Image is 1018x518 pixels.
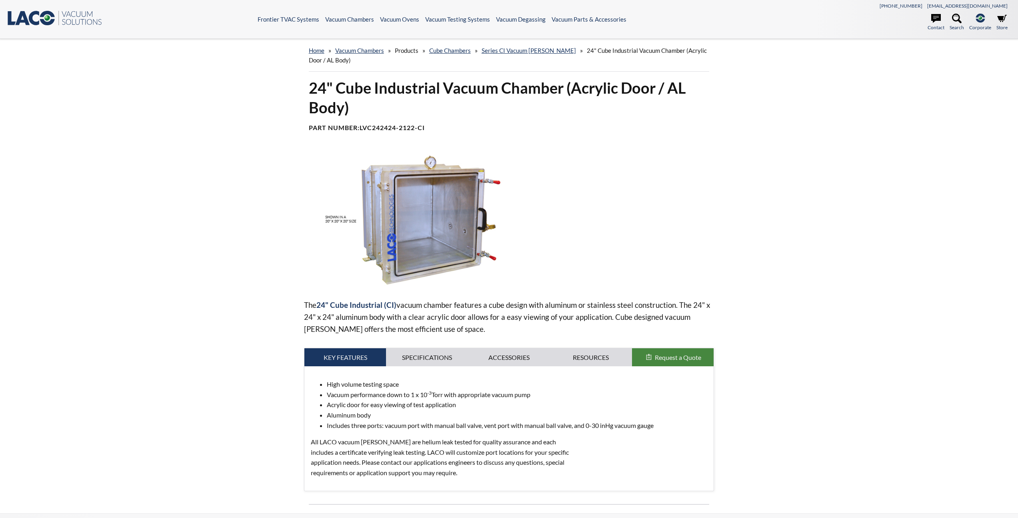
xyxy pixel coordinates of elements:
[996,14,1008,31] a: Store
[496,16,546,23] a: Vacuum Degassing
[325,16,374,23] a: Vacuum Chambers
[928,14,944,31] a: Contact
[395,47,418,54] span: Products
[969,24,991,31] span: Corporate
[309,124,710,132] h4: Part Number:
[327,379,708,390] li: High volume testing space
[335,47,384,54] a: Vacuum Chambers
[309,78,710,118] h1: 24" Cube Industrial Vacuum Chamber (Acrylic Door / AL Body)
[304,348,386,367] a: Key Features
[258,16,319,23] a: Frontier TVAC Systems
[429,47,471,54] a: Cube Chambers
[425,16,490,23] a: Vacuum Testing Systems
[304,151,544,286] img: LVC242424-2122-CI Front View
[482,47,576,54] a: Series CI Vacuum [PERSON_NAME]
[327,410,708,420] li: Aluminum body
[304,299,714,335] p: The vacuum chamber features a cube design with aluminum or stainless steel construction. The 24" ...
[552,16,626,23] a: Vacuum Parts & Accessories
[427,390,432,396] sup: -3
[927,3,1008,9] a: [EMAIL_ADDRESS][DOMAIN_NAME]
[655,353,701,361] span: Request a Quote
[360,124,425,131] b: LVC242424-2122-CI
[380,16,419,23] a: Vacuum Ovens
[327,400,708,410] li: Acrylic door for easy viewing of test application
[386,348,468,367] a: Specifications
[632,348,714,367] button: Request a Quote
[880,3,922,9] a: [PHONE_NUMBER]
[311,437,579,478] p: All LACO vacuum [PERSON_NAME] are helium leak tested for quality assurance and each includes a ce...
[550,348,632,367] a: Resources
[309,47,324,54] a: home
[316,300,396,309] strong: 24" Cube Industrial (CI)
[327,420,708,431] li: Includes three ports: vacuum port with manual ball valve, vent port with manual ball valve, and 0...
[950,14,964,31] a: Search
[309,47,707,64] span: 24" Cube Industrial Vacuum Chamber (Acrylic Door / AL Body)
[468,348,550,367] a: Accessories
[327,390,708,400] li: Vacuum performance down to 1 x 10 Torr with appropriate vacuum pump
[309,39,710,72] div: » » » » »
